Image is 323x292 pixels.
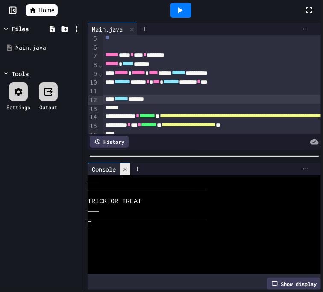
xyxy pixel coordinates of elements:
[39,103,57,111] div: Output
[88,25,127,34] div: Main.java
[88,88,98,96] div: 11
[6,103,30,111] div: Settings
[38,6,54,15] span: Home
[98,61,103,68] span: Fold line
[88,52,98,61] div: 7
[88,213,207,221] span: _______________________________
[88,113,98,122] div: 14
[12,24,29,33] div: Files
[88,122,98,131] div: 15
[88,165,120,174] div: Console
[88,70,98,79] div: 9
[88,79,98,88] div: 10
[88,198,141,206] span: TRICK OR TREAT
[98,70,103,77] span: Fold line
[88,105,98,114] div: 13
[267,278,321,290] div: Show display
[88,44,98,52] div: 6
[88,61,98,70] div: 8
[90,136,129,148] div: History
[88,23,138,35] div: Main.java
[88,163,131,175] div: Console
[88,206,99,213] span: ___
[88,175,99,183] span: ___
[88,96,98,105] div: 12
[15,44,82,52] div: Main.java
[88,35,98,44] div: 5
[88,131,98,140] div: 16
[12,69,29,78] div: Tools
[88,183,207,191] span: _______________________________
[26,4,58,16] a: Home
